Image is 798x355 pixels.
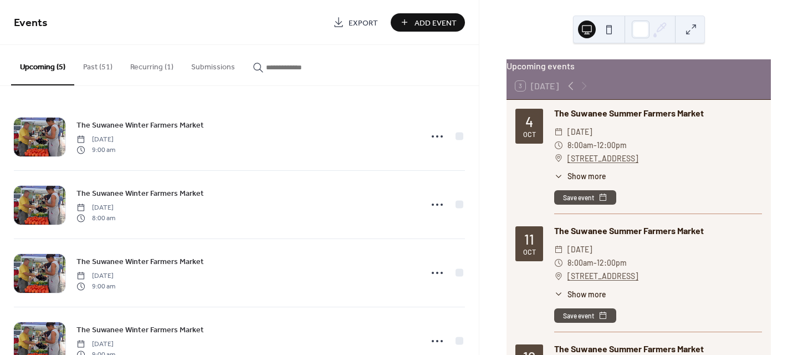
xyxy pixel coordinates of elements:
div: ​ [554,256,563,270]
span: 12:00pm [597,256,627,270]
span: The Suwanee Winter Farmers Market [76,256,204,268]
div: 11 [524,232,534,246]
div: ​ [554,125,563,139]
button: Recurring (1) [121,45,182,84]
button: ​Show more [554,288,606,300]
span: [DATE] [76,135,115,145]
div: ​ [554,288,563,300]
div: 4 [525,115,533,129]
div: ​ [554,139,563,152]
span: - [594,256,597,270]
div: ​ [554,243,563,256]
span: 12:00pm [597,139,627,152]
div: ​ [554,170,563,182]
button: ​Show more [554,170,606,182]
button: Past (51) [74,45,121,84]
span: Show more [567,288,606,300]
span: [DATE] [76,203,115,213]
span: Add Event [415,17,457,29]
button: Upcoming (5) [11,45,74,85]
div: Oct [523,248,536,256]
span: 8:00 am [76,213,115,223]
span: [DATE] [567,243,592,256]
button: Submissions [182,45,244,84]
span: The Suwanee Winter Farmers Market [76,188,204,200]
a: The Suwanee Winter Farmers Market [76,323,204,336]
button: Add Event [391,13,465,32]
div: ​ [554,152,563,165]
div: The Suwanee Summer Farmers Market [554,106,762,120]
a: [STREET_ADDRESS] [567,152,638,165]
a: The Suwanee Winter Farmers Market [76,255,204,268]
a: [STREET_ADDRESS] [567,270,638,283]
span: The Suwanee Winter Farmers Market [76,120,204,131]
button: Save event [554,308,616,323]
span: - [594,139,597,152]
span: Show more [567,170,606,182]
a: The Suwanee Winter Farmers Market [76,119,204,131]
span: [DATE] [76,271,115,281]
span: Export [349,17,378,29]
div: ​ [554,270,563,283]
div: Oct [523,131,536,138]
button: Save event [554,190,616,205]
div: The Suwanee Summer Farmers Market [554,224,762,237]
a: The Suwanee Winter Farmers Market [76,187,204,200]
div: Upcoming events [507,59,771,73]
span: 8:00am [567,256,594,270]
span: 8:00am [567,139,594,152]
span: The Suwanee Winter Farmers Market [76,324,204,336]
span: 9:00 am [76,281,115,291]
span: Events [14,12,48,34]
span: 9:00 am [76,145,115,155]
a: Export [325,13,386,32]
span: [DATE] [76,339,115,349]
span: [DATE] [567,125,592,139]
